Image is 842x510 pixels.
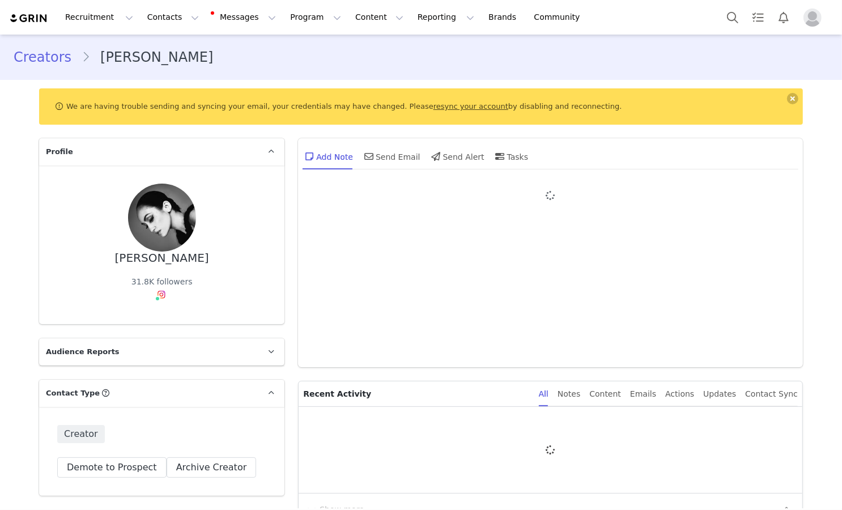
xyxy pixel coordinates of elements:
[411,5,481,30] button: Reporting
[558,381,580,407] div: Notes
[57,457,167,478] button: Demote to Prospect
[771,5,796,30] button: Notifications
[539,381,548,407] div: All
[128,184,196,252] img: 964d032f-458e-4a08-aea7-b820dbadfca2.jpg
[482,5,526,30] a: Brands
[348,5,410,30] button: Content
[141,5,206,30] button: Contacts
[303,143,353,170] div: Add Note
[433,102,508,110] a: resync your account
[803,8,822,27] img: placeholder-profile.jpg
[57,425,105,443] span: Creator
[157,290,166,299] img: instagram.svg
[665,381,694,407] div: Actions
[589,381,621,407] div: Content
[720,5,745,30] button: Search
[303,381,529,406] p: Recent Activity
[14,47,82,67] a: Creators
[131,276,193,288] div: 31.8K followers
[39,88,803,125] div: We are having trouble sending and syncing your email, your credentials may have changed. Please b...
[494,143,529,170] div: Tasks
[167,457,257,478] button: Archive Creator
[630,381,656,407] div: Emails
[46,346,120,358] span: Audience Reports
[9,13,49,24] img: grin logo
[429,143,484,170] div: Send Alert
[746,5,771,30] a: Tasks
[528,5,592,30] a: Community
[703,381,736,407] div: Updates
[46,388,100,399] span: Contact Type
[58,5,140,30] button: Recruitment
[797,8,833,27] button: Profile
[362,143,420,170] div: Send Email
[283,5,348,30] button: Program
[745,381,798,407] div: Contact Sync
[115,252,209,265] div: [PERSON_NAME]
[46,146,73,158] span: Profile
[206,5,283,30] button: Messages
